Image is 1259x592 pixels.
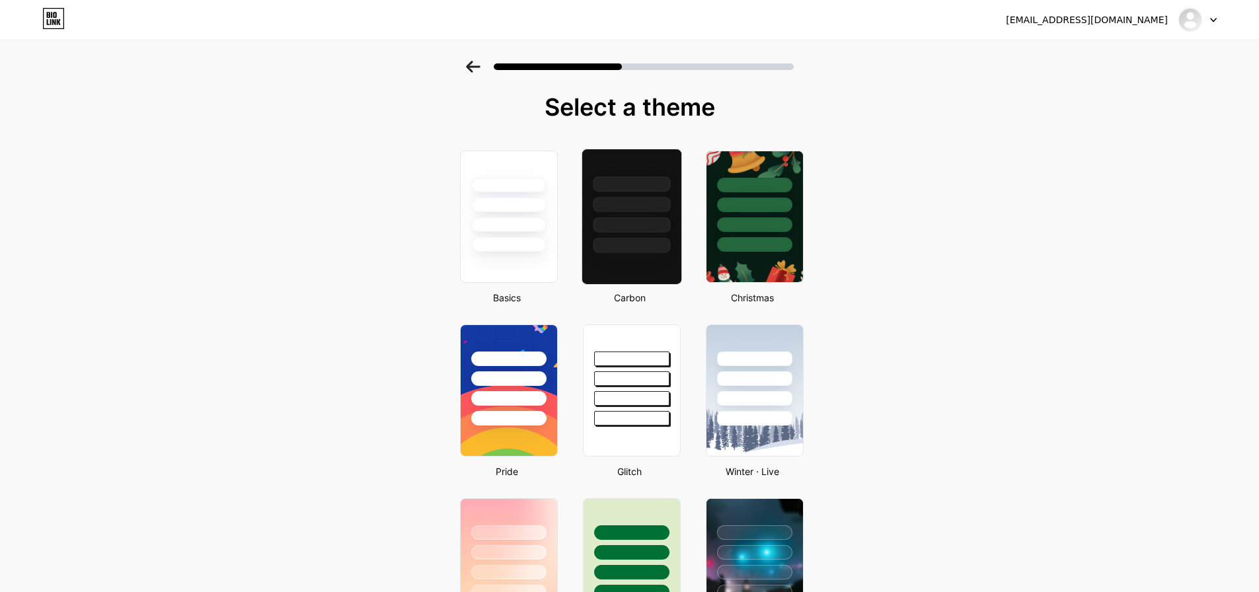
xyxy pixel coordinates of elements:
div: [EMAIL_ADDRESS][DOMAIN_NAME] [1006,13,1168,27]
img: piracharcoalovens [1178,7,1203,32]
div: Basics [456,291,558,305]
div: Carbon [579,291,681,305]
div: Winter · Live [702,464,804,478]
div: Select a theme [455,94,805,120]
div: Christmas [702,291,804,305]
div: Pride [456,464,558,478]
div: Glitch [579,464,681,478]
